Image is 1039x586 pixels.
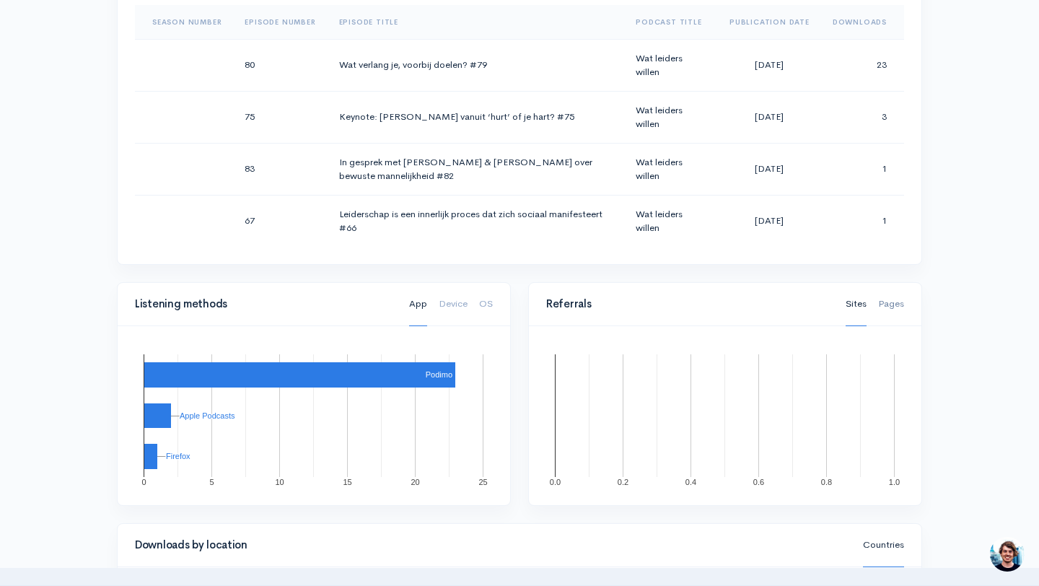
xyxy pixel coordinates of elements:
text: Apple Podcasts [180,411,235,420]
td: Leiderschap is een innerlijk proces dat zich sociaal manifesteert #66 [328,195,625,247]
g: /> [225,481,245,493]
td: 1 [821,195,904,247]
div: Kyran [80,9,198,25]
td: [DATE] [718,195,821,247]
text: 5 [209,478,214,486]
td: [DATE] [718,143,821,195]
svg: A chart. [135,344,493,488]
td: Wat leiders willen [624,195,718,247]
tspan: GIF [229,484,241,491]
td: Wat leiders willen [624,143,718,195]
td: Wat leiders willen [624,91,718,143]
td: 67 [233,195,327,247]
text: 0.4 [685,478,696,486]
text: Podimo [426,370,452,379]
text: 0.2 [618,478,628,486]
button: />GIF [219,468,250,508]
td: [DATE] [718,91,821,143]
td: 3 [821,91,904,143]
svg: A chart. [546,344,904,488]
text: 25 [478,478,487,486]
td: [DATE] [718,39,821,91]
td: 80 [233,39,327,91]
a: Pages [878,282,904,326]
text: 0 [141,478,146,486]
th: Sort column [135,5,233,40]
text: 1.0 [889,478,900,486]
td: Wat verlang je, voorbij doelen? #79 [328,39,625,91]
th: Sort column [718,5,821,40]
div: USKyranTypically replies in a few hours [43,9,271,38]
text: 0.0 [550,478,561,486]
h4: Referrals [546,298,828,310]
text: 10 [275,478,284,486]
h4: Downloads by location [135,539,846,551]
a: Sites [846,282,867,326]
div: Typically replies in a few hours [80,27,198,36]
text: Firefox [166,452,190,460]
h4: Listening methods [135,298,392,310]
th: Sort column [821,5,904,40]
th: Sort column [233,5,327,40]
text: 15 [343,478,351,486]
td: 75 [233,91,327,143]
text: 20 [411,478,419,486]
a: App [409,282,427,326]
text: 0.8 [821,478,832,486]
td: 1 [821,143,904,195]
td: Keynote: [PERSON_NAME] vanuit ‘hurt’ of je hart? #75 [328,91,625,143]
td: 23 [821,39,904,91]
iframe: gist-messenger-bubble-iframe [990,537,1025,572]
td: Wat leiders willen [624,39,718,91]
a: Device [439,282,468,326]
td: 83 [233,143,327,195]
text: 0.6 [753,478,764,486]
a: Countries [863,523,904,567]
td: In gesprek met [PERSON_NAME] & [PERSON_NAME] over bewuste mannelijkheid #82 [328,143,625,195]
img: US [43,10,69,36]
th: Sort column [624,5,718,40]
th: Sort column [328,5,625,40]
a: OS [479,282,493,326]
